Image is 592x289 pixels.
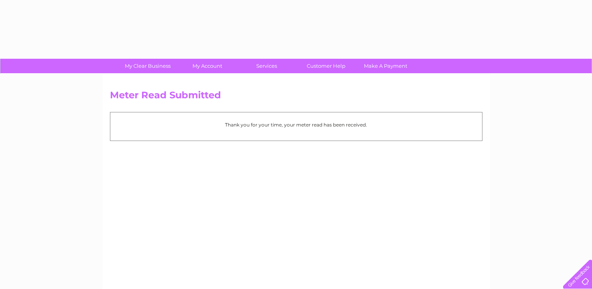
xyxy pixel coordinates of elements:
[110,90,482,105] h2: Meter Read Submitted
[175,59,239,73] a: My Account
[234,59,299,73] a: Services
[353,59,418,73] a: Make A Payment
[294,59,358,73] a: Customer Help
[115,59,180,73] a: My Clear Business
[114,121,478,128] p: Thank you for your time, your meter read has been received.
